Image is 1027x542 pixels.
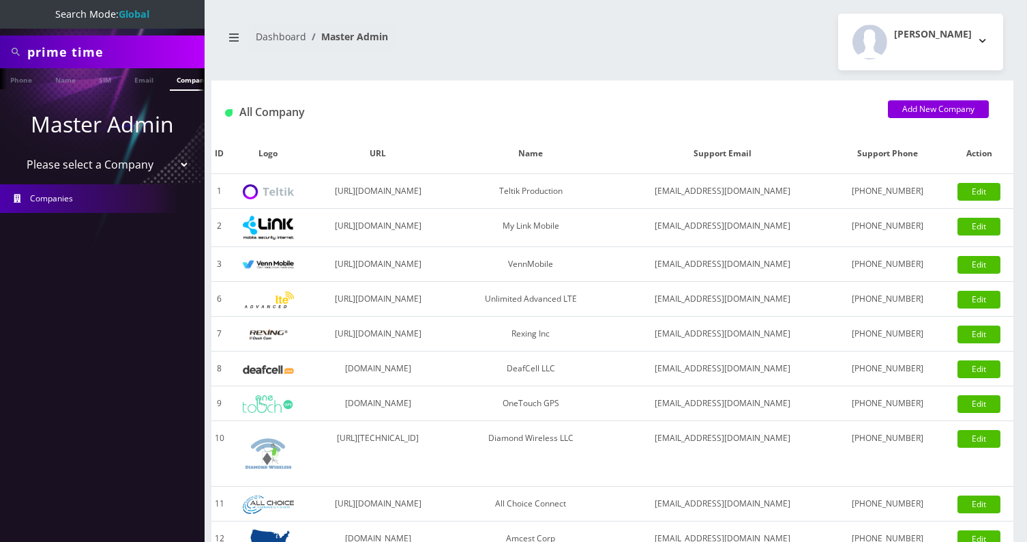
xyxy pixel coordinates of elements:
[831,421,944,487] td: [PHONE_NUMBER]
[957,360,1000,378] a: Edit
[957,326,1000,343] a: Edit
[309,209,447,247] td: [URL][DOMAIN_NAME]
[614,247,831,282] td: [EMAIL_ADDRESS][DOMAIN_NAME]
[119,8,149,20] strong: Global
[309,386,447,421] td: [DOMAIN_NAME]
[957,430,1000,448] a: Edit
[447,134,614,174] th: Name
[309,317,447,352] td: [URL][DOMAIN_NAME]
[614,352,831,386] td: [EMAIL_ADDRESS][DOMAIN_NAME]
[243,291,294,309] img: Unlimited Advanced LTE
[831,352,944,386] td: [PHONE_NUMBER]
[3,68,39,89] a: Phone
[170,68,215,91] a: Company
[309,247,447,282] td: [URL][DOMAIN_NAME]
[128,68,160,89] a: Email
[447,317,614,352] td: Rexing Inc
[256,30,306,43] a: Dashboard
[838,14,1003,70] button: [PERSON_NAME]
[957,218,1000,236] a: Edit
[447,487,614,522] td: All Choice Connect
[831,134,944,174] th: Support Phone
[243,428,294,479] img: Diamond Wireless LLC
[243,184,294,200] img: Teltik Production
[243,496,294,514] img: All Choice Connect
[831,282,944,317] td: [PHONE_NUMBER]
[228,134,310,174] th: Logo
[309,174,447,209] td: [URL][DOMAIN_NAME]
[614,209,831,247] td: [EMAIL_ADDRESS][DOMAIN_NAME]
[211,352,228,386] td: 8
[957,183,1000,201] a: Edit
[92,68,118,89] a: SIM
[243,365,294,374] img: DeafCell LLC
[211,134,228,174] th: ID
[614,386,831,421] td: [EMAIL_ADDRESS][DOMAIN_NAME]
[957,395,1000,413] a: Edit
[957,496,1000,513] a: Edit
[614,134,831,174] th: Support Email
[447,174,614,209] td: Teltik Production
[888,100,989,118] a: Add New Company
[211,386,228,421] td: 9
[945,134,1013,174] th: Action
[957,291,1000,309] a: Edit
[831,174,944,209] td: [PHONE_NUMBER]
[211,209,228,247] td: 2
[211,487,228,522] td: 11
[243,395,294,413] img: OneTouch GPS
[211,247,228,282] td: 3
[831,487,944,522] td: [PHONE_NUMBER]
[211,317,228,352] td: 7
[309,134,447,174] th: URL
[894,29,972,40] h2: [PERSON_NAME]
[447,209,614,247] td: My Link Mobile
[614,174,831,209] td: [EMAIL_ADDRESS][DOMAIN_NAME]
[306,29,388,44] li: Master Admin
[309,282,447,317] td: [URL][DOMAIN_NAME]
[243,260,294,270] img: VennMobile
[225,106,867,119] h1: All Company
[831,386,944,421] td: [PHONE_NUMBER]
[222,23,602,61] nav: breadcrumb
[309,487,447,522] td: [URL][DOMAIN_NAME]
[447,421,614,487] td: Diamond Wireless LLC
[309,352,447,386] td: [DOMAIN_NAME]
[243,216,294,240] img: My Link Mobile
[447,282,614,317] td: Unlimited Advanced LTE
[831,247,944,282] td: [PHONE_NUMBER]
[614,487,831,522] td: [EMAIL_ADDRESS][DOMAIN_NAME]
[447,352,614,386] td: DeafCell LLC
[225,109,233,117] img: All Company
[48,68,83,89] a: Name
[27,39,201,65] input: Search All Companies
[447,247,614,282] td: VennMobile
[447,386,614,421] td: OneTouch GPS
[614,317,831,352] td: [EMAIL_ADDRESS][DOMAIN_NAME]
[55,8,149,20] span: Search Mode:
[243,328,294,341] img: Rexing Inc
[211,421,228,487] td: 10
[614,421,831,487] td: [EMAIL_ADDRESS][DOMAIN_NAME]
[309,421,447,487] td: [URL][TECHNICAL_ID]
[614,282,831,317] td: [EMAIL_ADDRESS][DOMAIN_NAME]
[957,256,1000,274] a: Edit
[211,174,228,209] td: 1
[211,282,228,317] td: 6
[30,192,73,204] span: Companies
[831,209,944,247] td: [PHONE_NUMBER]
[831,317,944,352] td: [PHONE_NUMBER]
